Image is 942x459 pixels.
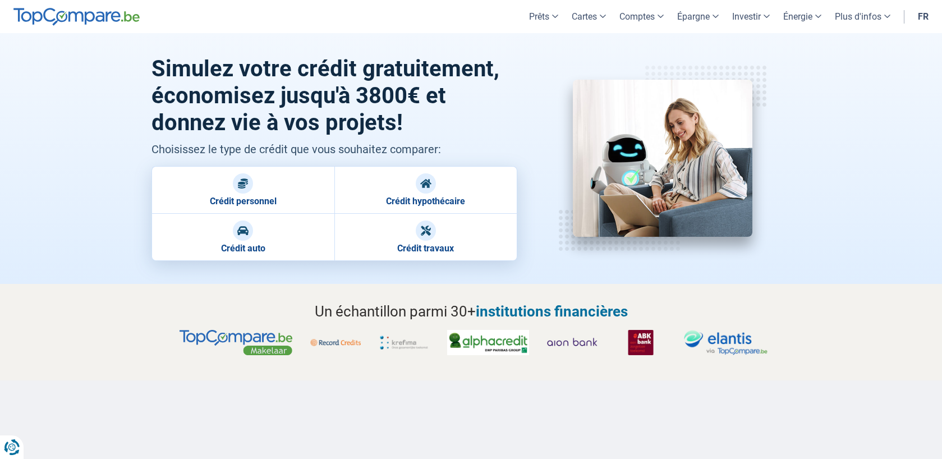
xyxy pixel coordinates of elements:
[379,330,429,355] img: Krefima
[151,141,518,158] p: Choisissez le type de crédit que vous souhaitez comparer:
[151,56,518,136] h1: Simulez votre crédit gratuitement, économisez jusqu'à 3800€ et donnez vie à vos projets!
[573,80,752,237] img: crédit consommation
[237,178,249,189] img: Crédit personnel
[13,8,140,26] img: TopCompare
[237,225,249,236] img: Crédit auto
[151,166,334,213] a: Crédit personnel Crédit personnel
[420,178,431,189] img: Crédit hypothécaire
[476,303,628,320] span: institutions financières
[151,301,791,322] h2: Un échantillon parmi 30+
[684,330,768,355] img: Elantis via TopCompare
[334,166,517,213] a: Crédit hypothécaire Crédit hypothécaire
[310,330,361,355] img: Record Credits
[151,213,334,261] a: Crédit auto Crédit auto
[547,330,598,355] img: Aion Bank
[334,213,517,261] a: Crédit travaux Crédit travaux
[447,330,529,355] img: Alphacredit
[180,330,292,355] img: TopCompare, makelaars partner voor jouw krediet
[420,225,431,236] img: Crédit travaux
[615,330,666,355] img: ABK Bank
